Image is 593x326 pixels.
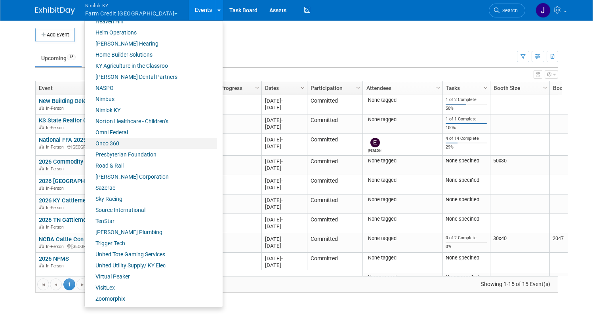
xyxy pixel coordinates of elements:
[354,81,362,93] a: Column Settings
[39,186,44,190] img: In-Person Event
[265,97,303,104] div: [DATE]
[39,143,198,150] div: [GEOGRAPHIC_DATA], [GEOGRAPHIC_DATA]
[46,166,66,172] span: In-Person
[35,51,82,66] a: Upcoming15
[39,166,44,170] img: In-Person Event
[85,282,217,293] a: VisitLex
[85,82,217,93] a: NASPO
[265,143,303,150] div: [DATE]
[446,255,487,261] div: None specified
[39,136,114,143] a: National FFA 2025 #2558342
[265,81,302,95] a: Dates
[85,105,217,116] a: Nimlok KY
[85,193,217,204] a: Sky Racing
[265,117,303,124] div: [DATE]
[265,242,303,249] div: [DATE]
[489,4,525,17] a: Search
[265,158,303,165] div: [DATE]
[40,282,46,288] span: Go to the first page
[446,106,487,111] div: 50%
[85,293,217,304] a: Zoomorphix
[85,171,217,182] a: [PERSON_NAME] Corporation
[85,227,217,238] a: [PERSON_NAME] Plumbing
[85,138,217,149] a: Onco 360
[46,225,66,230] span: In-Person
[366,116,439,123] div: None tagged
[366,274,439,280] div: None tagged
[46,145,66,150] span: In-Person
[53,282,59,288] span: Go to the previous page
[35,7,75,15] img: ExhibitDay
[446,136,487,141] div: 4 of 14 Complete
[307,175,362,194] td: Committed
[307,214,362,233] td: Committed
[39,225,44,229] img: In-Person Event
[281,255,283,261] span: -
[494,81,544,95] a: Booth Size
[281,197,283,203] span: -
[281,178,283,184] span: -
[67,54,76,60] span: 15
[39,243,198,250] div: [GEOGRAPHIC_DATA], [GEOGRAPHIC_DATA]
[83,51,116,66] a: Past97
[265,236,303,242] div: [DATE]
[85,71,217,82] a: [PERSON_NAME] Dental Partners
[307,114,362,134] td: Committed
[281,236,283,242] span: -
[265,197,303,204] div: [DATE]
[265,262,303,269] div: [DATE]
[46,205,66,210] span: In-Person
[368,147,382,153] div: Elizabeth Woods
[298,81,307,93] a: Column Settings
[446,177,487,183] div: None specified
[46,125,66,130] span: In-Person
[446,216,487,222] div: None specified
[85,16,217,27] a: Heaven Hill
[446,235,487,241] div: 0 of 2 Complete
[434,81,442,93] a: Column Settings
[85,260,217,271] a: United Utility Supply/ KY Elec
[281,137,283,143] span: -
[39,197,92,204] a: 2026 KY Cattlemen's
[482,85,489,91] span: Column Settings
[39,106,44,110] img: In-Person Event
[46,186,66,191] span: In-Person
[536,3,551,18] img: Jamie Dunn
[85,215,217,227] a: TenStar
[446,116,487,122] div: 1 of 1 Complete
[299,85,306,91] span: Column Settings
[39,236,98,243] a: NCBA Cattle Con 2026
[265,223,303,230] div: [DATE]
[265,104,303,111] div: [DATE]
[446,81,485,95] a: Tasks
[307,134,362,156] td: Committed
[39,205,44,209] img: In-Person Event
[446,196,487,203] div: None specified
[37,278,49,290] a: Go to the first page
[265,255,303,262] div: [DATE]
[366,158,439,164] div: None tagged
[85,116,217,127] a: Norton Healthcare - Children’s
[253,81,261,93] a: Column Settings
[39,125,44,129] img: In-Person Event
[446,244,487,250] div: 0%
[541,81,549,93] a: Column Settings
[50,278,62,290] a: Go to the previous page
[39,145,44,149] img: In-Person Event
[85,271,217,282] a: Virtual Peaker
[366,81,437,95] a: Attendees
[35,28,75,42] button: Add Event
[370,138,380,147] img: Elizabeth Woods
[366,177,439,183] div: None tagged
[307,95,362,114] td: Committed
[307,194,362,214] td: Committed
[435,85,441,91] span: Column Settings
[490,156,549,175] td: 50x30
[85,38,217,49] a: [PERSON_NAME] Hearing
[39,117,140,124] a: KS State Realtor Convention #2558559
[46,263,66,269] span: In-Person
[490,233,549,253] td: 30x40
[307,156,362,175] td: Committed
[63,278,75,290] span: 1
[446,97,487,103] div: 1 of 2 Complete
